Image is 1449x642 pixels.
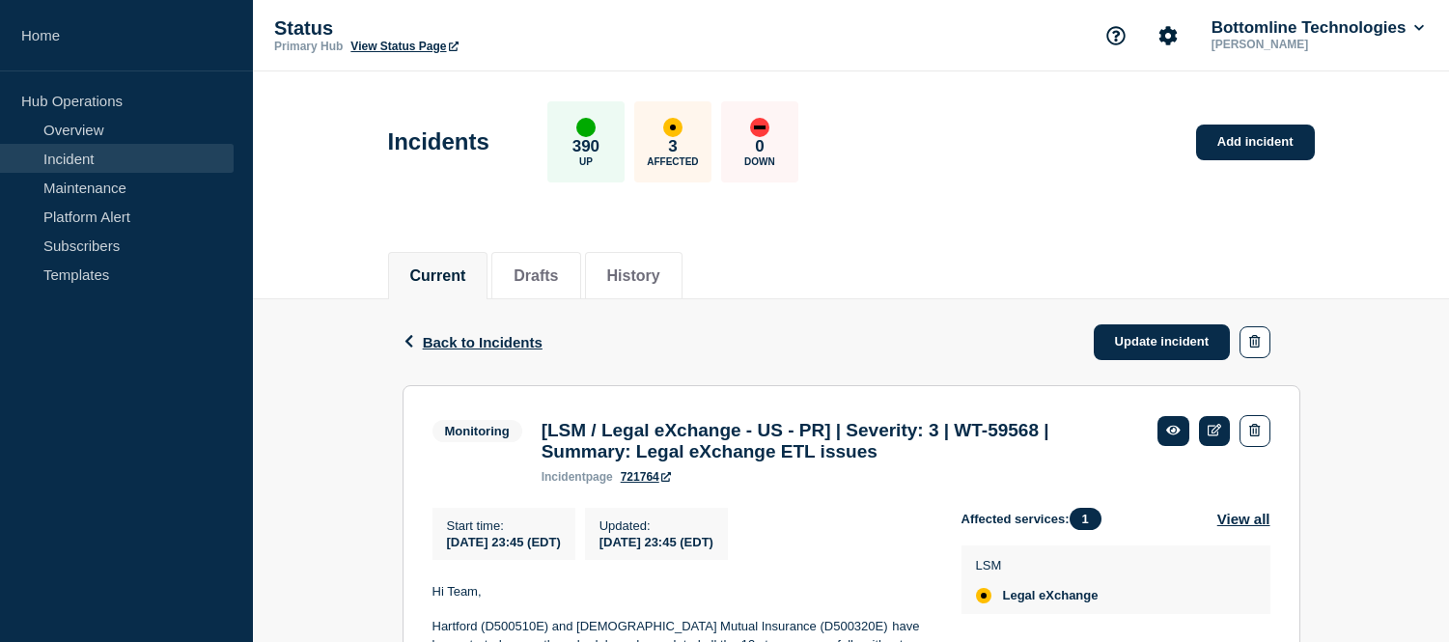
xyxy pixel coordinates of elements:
span: Legal eXchange [1003,588,1099,603]
button: Bottomline Technologies [1208,18,1428,38]
button: Drafts [514,267,558,285]
span: 1 [1070,508,1101,530]
span: [DATE] 23:45 (EDT) [447,535,561,549]
div: [DATE] 23:45 (EDT) [599,533,713,549]
p: [PERSON_NAME] [1208,38,1408,51]
p: 390 [572,137,599,156]
p: page [542,470,613,484]
a: Add incident [1196,125,1315,160]
a: 721764 [621,470,671,484]
p: Down [744,156,775,167]
span: Back to Incidents [423,334,543,350]
p: Up [579,156,593,167]
span: Affected services: [961,508,1111,530]
button: Current [410,267,466,285]
h1: Incidents [388,128,489,155]
button: Account settings [1148,15,1188,56]
p: Primary Hub [274,40,343,53]
p: Hi Team, [432,583,931,600]
div: affected [976,588,991,603]
div: down [750,118,769,137]
a: View Status Page [350,40,458,53]
a: Update incident [1094,324,1231,360]
h3: [LSM / Legal eXchange - US - PR] | Severity: 3 | WT-59568 | Summary: Legal eXchange ETL issues [542,420,1138,462]
p: Affected [647,156,698,167]
button: View all [1217,508,1270,530]
span: Monitoring [432,420,522,442]
p: Updated : [599,518,713,533]
div: up [576,118,596,137]
div: affected [663,118,683,137]
p: Status [274,17,660,40]
p: 3 [668,137,677,156]
button: History [607,267,660,285]
p: LSM [976,558,1099,572]
button: Support [1096,15,1136,56]
button: Back to Incidents [403,334,543,350]
p: 0 [755,137,764,156]
p: Start time : [447,518,561,533]
span: incident [542,470,586,484]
